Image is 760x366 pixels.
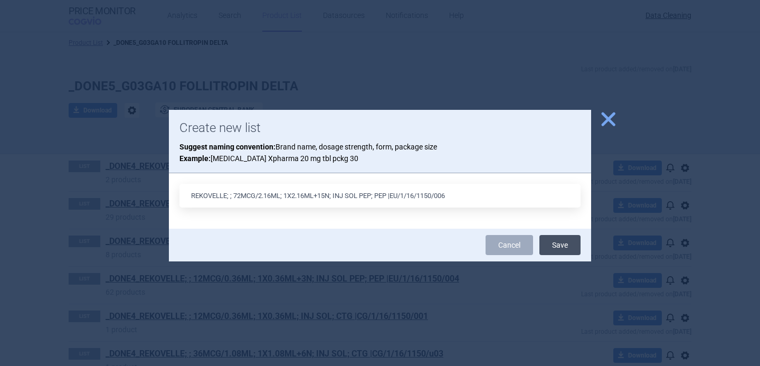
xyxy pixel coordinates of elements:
input: List name [179,184,581,208]
h1: Create new list [179,120,581,136]
button: Save [539,235,581,255]
strong: Suggest naming convention: [179,143,275,151]
p: Brand name, dosage strength, form, package size [MEDICAL_DATA] Xpharma 20 mg tbl pckg 30 [179,141,581,165]
strong: Example: [179,154,211,163]
a: Cancel [486,235,533,255]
